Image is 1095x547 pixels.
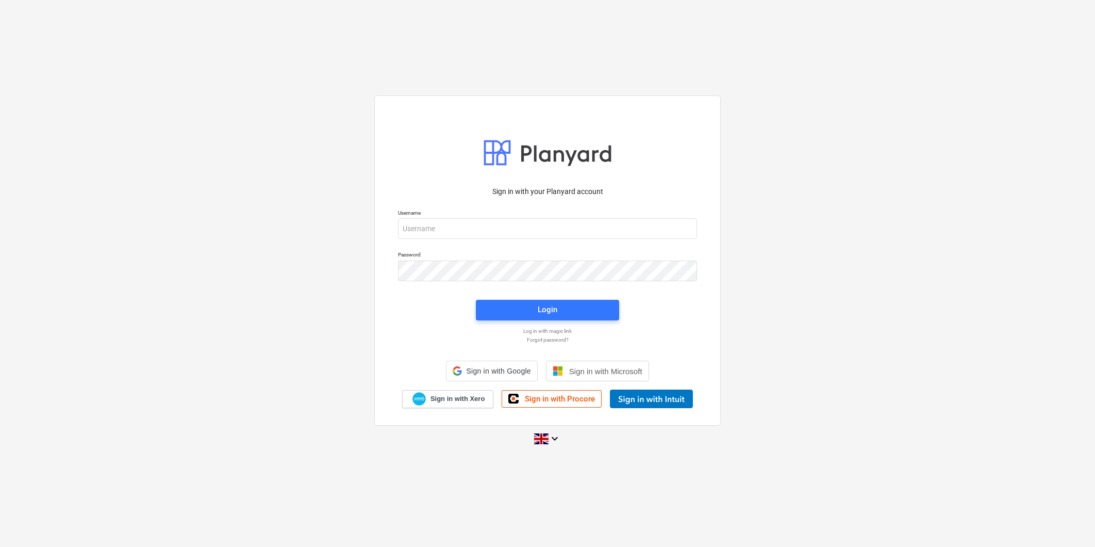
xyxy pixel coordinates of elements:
[553,366,563,376] img: Microsoft logo
[569,367,642,376] span: Sign in with Microsoft
[525,394,595,404] span: Sign in with Procore
[549,432,561,445] i: keyboard_arrow_down
[402,390,494,408] a: Sign in with Xero
[398,186,697,197] p: Sign in with your Planyard account
[476,300,619,320] button: Login
[466,367,530,375] span: Sign in with Google
[398,210,697,218] p: Username
[398,251,697,260] p: Password
[538,303,557,316] div: Login
[446,361,537,381] div: Sign in with Google
[430,394,485,404] span: Sign in with Xero
[412,392,426,406] img: Xero logo
[502,390,602,408] a: Sign in with Procore
[398,218,697,239] input: Username
[393,336,702,343] a: Forgot password?
[393,328,702,334] a: Log in with magic link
